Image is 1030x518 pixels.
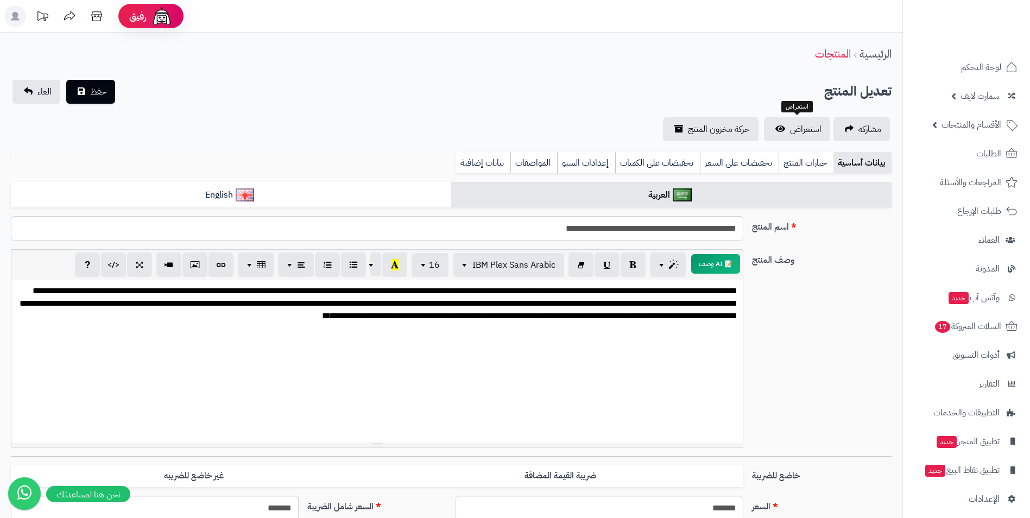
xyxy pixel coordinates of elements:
[748,465,896,482] label: خاضع للضريبة
[429,258,440,271] span: 16
[979,376,1000,391] span: التقارير
[947,290,1000,305] span: وآتس آب
[924,463,1000,478] span: تطبيق نقاط البيع
[451,182,892,209] a: العربية
[824,80,892,103] h2: تعديل المنتج
[11,465,377,487] label: غير خاضع للضريبه
[858,123,881,136] span: مشاركه
[933,405,1000,420] span: التطبيقات والخدمات
[976,146,1001,161] span: الطلبات
[66,80,115,104] button: حفظ
[151,5,173,27] img: ai-face.png
[860,46,892,62] a: الرئيسية
[236,188,255,201] img: English
[909,141,1023,167] a: الطلبات
[764,117,830,141] a: استعراض
[936,434,1000,449] span: تطبيق المتجر
[472,258,555,271] span: IBM Plex Sans Arabic
[909,285,1023,311] a: وآتس آبجديد
[909,371,1023,397] a: التقارير
[937,436,957,448] span: جديد
[790,123,822,136] span: استعراض
[969,491,1000,507] span: الإعدادات
[949,292,969,304] span: جديد
[815,46,851,62] a: المنتجات
[909,313,1023,339] a: السلات المتروكة17
[909,428,1023,454] a: تطبيق المتجرجديد
[956,8,1020,31] img: logo-2.png
[779,152,833,174] a: خيارات المنتج
[909,256,1023,282] a: المدونة
[909,169,1023,195] a: المراجعات والأسئلة
[961,89,1000,104] span: سمارت لايف
[978,232,1000,248] span: العملاء
[510,152,557,174] a: المواصفات
[833,152,892,174] a: بيانات أساسية
[909,486,1023,512] a: الإعدادات
[615,152,700,174] a: تخفيضات على الكميات
[688,123,750,136] span: حركة مخزون المنتج
[12,80,60,104] a: الغاء
[377,465,743,487] label: ضريبة القيمة المضافة
[412,253,448,277] button: 16
[453,253,564,277] button: IBM Plex Sans Arabic
[833,117,890,141] a: مشاركه
[909,342,1023,368] a: أدوات التسويق
[909,457,1023,483] a: تطبيق نقاط البيعجديد
[748,496,896,513] label: السعر
[673,188,692,201] img: العربية
[909,400,1023,426] a: التطبيقات والخدمات
[700,152,779,174] a: تخفيضات على السعر
[748,216,896,233] label: اسم المنتج
[909,227,1023,253] a: العملاء
[961,60,1001,75] span: لوحة التحكم
[957,204,1001,219] span: طلبات الإرجاع
[909,198,1023,224] a: طلبات الإرجاع
[456,152,510,174] a: بيانات إضافية
[557,152,615,174] a: إعدادات السيو
[909,54,1023,80] a: لوحة التحكم
[748,249,896,267] label: وصف المنتج
[90,85,106,98] span: حفظ
[934,319,1001,334] span: السلات المتروكة
[691,254,740,274] button: 📝 AI وصف
[925,465,945,477] span: جديد
[129,10,147,23] span: رفيق
[303,496,451,513] label: السعر شامل الضريبة
[11,182,451,209] a: English
[37,85,52,98] span: الغاء
[663,117,759,141] a: حركة مخزون المنتج
[940,175,1001,190] span: المراجعات والأسئلة
[935,321,950,333] span: 17
[941,117,1001,132] span: الأقسام والمنتجات
[781,101,813,113] div: استعراض
[29,5,56,30] a: تحديثات المنصة
[976,261,1000,276] span: المدونة
[952,348,1000,363] span: أدوات التسويق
